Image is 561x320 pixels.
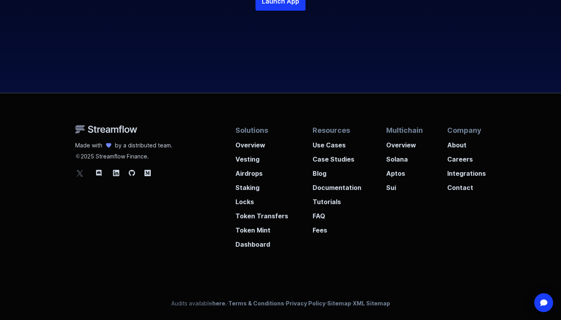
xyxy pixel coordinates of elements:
[313,150,361,164] a: Case Studies
[447,164,486,178] a: Integrations
[313,178,361,192] a: Documentation
[313,192,361,207] a: Tutorials
[115,141,172,149] p: by a distributed team.
[313,207,361,221] a: FAQ
[386,136,423,150] a: Overview
[386,178,423,192] a: Sui
[313,125,361,136] p: Resources
[75,149,172,160] p: 2025 Streamflow Finance.
[235,207,288,221] a: Token Transfers
[313,136,361,150] a: Use Cases
[327,300,351,307] a: Sitemap
[447,178,486,192] a: Contact
[75,125,137,134] img: Streamflow Logo
[353,300,390,307] a: XML Sitemap
[235,164,288,178] a: Airdrops
[534,293,553,312] div: Open Intercom Messenger
[235,178,288,192] a: Staking
[235,136,288,150] a: Overview
[447,125,486,136] p: Company
[235,235,288,249] a: Dashboard
[447,150,486,164] a: Careers
[171,300,390,307] p: Audits available · · · ·
[286,300,326,307] a: Privacy Policy
[212,300,227,307] a: here.
[75,141,102,149] p: Made with
[386,125,423,136] p: Multichain
[313,164,361,178] a: Blog
[235,125,288,136] p: Solutions
[447,136,486,150] a: About
[235,221,288,235] a: Token Mint
[313,221,361,235] a: Fees
[228,300,284,307] a: Terms & Conditions
[386,150,423,164] a: Solana
[235,192,288,207] a: Locks
[235,150,288,164] a: Vesting
[386,164,423,178] a: Aptos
